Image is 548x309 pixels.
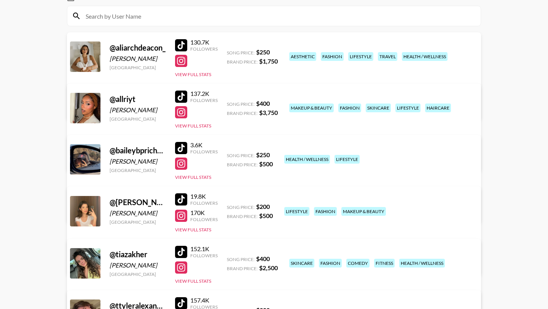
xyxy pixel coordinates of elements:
div: fitness [374,259,395,268]
div: lifestyle [395,104,421,112]
div: 170K [190,209,218,217]
button: View Full Stats [175,278,211,284]
strong: $ 500 [259,212,273,219]
div: [GEOGRAPHIC_DATA] [110,116,166,122]
div: Followers [190,217,218,222]
span: Brand Price: [227,266,258,271]
span: Song Price: [227,101,255,107]
div: skincare [366,104,391,112]
button: View Full Stats [175,174,211,180]
div: lifestyle [348,52,373,61]
div: Followers [190,97,218,103]
div: fashion [314,207,337,216]
strong: $ 250 [256,151,270,158]
div: [GEOGRAPHIC_DATA] [110,219,166,225]
strong: $ 3,750 [259,109,278,116]
span: Brand Price: [227,110,258,116]
div: aesthetic [289,52,316,61]
div: Followers [190,200,218,206]
div: health / wellness [399,259,445,268]
div: [GEOGRAPHIC_DATA] [110,167,166,173]
strong: $ 400 [256,100,270,107]
span: Song Price: [227,153,255,158]
div: makeup & beauty [341,207,386,216]
div: fashion [338,104,361,112]
div: 3.6K [190,141,218,149]
div: lifestyle [284,207,309,216]
div: [GEOGRAPHIC_DATA] [110,65,166,70]
span: Brand Price: [227,213,258,219]
div: @ allriyt [110,94,166,104]
div: Followers [190,149,218,154]
span: Song Price: [227,204,255,210]
div: @ tiazakher [110,250,166,259]
div: 157.4K [190,296,218,304]
div: [PERSON_NAME] [110,55,166,62]
span: Brand Price: [227,59,258,65]
div: fashion [321,52,344,61]
div: fashion [319,259,342,268]
div: makeup & beauty [289,104,334,112]
button: View Full Stats [175,123,211,129]
span: Brand Price: [227,162,258,167]
strong: $ 200 [256,203,270,210]
strong: $ 400 [256,255,270,262]
div: travel [378,52,397,61]
span: Song Price: [227,50,255,56]
div: skincare [289,259,314,268]
div: @ aliarchdeacon_ [110,43,166,53]
div: health / wellness [284,155,330,164]
div: Followers [190,253,218,258]
button: View Full Stats [175,227,211,233]
div: [PERSON_NAME] [110,209,166,217]
div: Followers [190,46,218,52]
div: 19.8K [190,193,218,200]
div: @ baileybprichard [110,146,166,155]
div: [GEOGRAPHIC_DATA] [110,271,166,277]
div: 152.1K [190,245,218,253]
strong: $ 500 [259,160,273,167]
div: 137.2K [190,90,218,97]
input: Search by User Name [81,10,476,22]
div: comedy [346,259,370,268]
strong: $ 1,750 [259,57,278,65]
button: View Full Stats [175,72,211,77]
strong: $ 250 [256,48,270,56]
div: [PERSON_NAME] [110,261,166,269]
div: [PERSON_NAME] [110,158,166,165]
strong: $ 2,500 [259,264,278,271]
div: @ [PERSON_NAME].[PERSON_NAME] [110,198,166,207]
span: Song Price: [227,256,255,262]
div: [PERSON_NAME] [110,106,166,114]
div: lifestyle [335,155,360,164]
div: health / wellness [402,52,448,61]
div: 130.7K [190,38,218,46]
div: haircare [425,104,451,112]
